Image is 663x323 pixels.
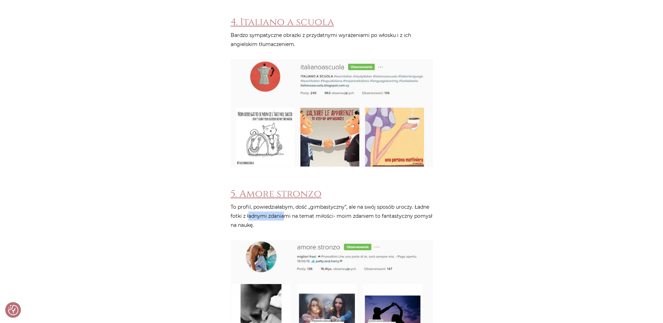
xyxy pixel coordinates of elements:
a: 5. Amore stronzo [231,187,322,200]
button: Preferencje co do zgód [8,305,18,315]
img: Revisit consent button [8,305,18,315]
p: Bardzo sympatyczne obrazki z przydatnymi wyrażeniami po włosku i z ich angielskim tłumaczeniem. [231,31,433,49]
p: To profil, powiedziałabym, dość „gimbastyczny”, ale na swój sposób uroczy. Ładne fotki z ładnymi ... [231,202,433,230]
a: 4. Italiano a scuola [231,16,334,29]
